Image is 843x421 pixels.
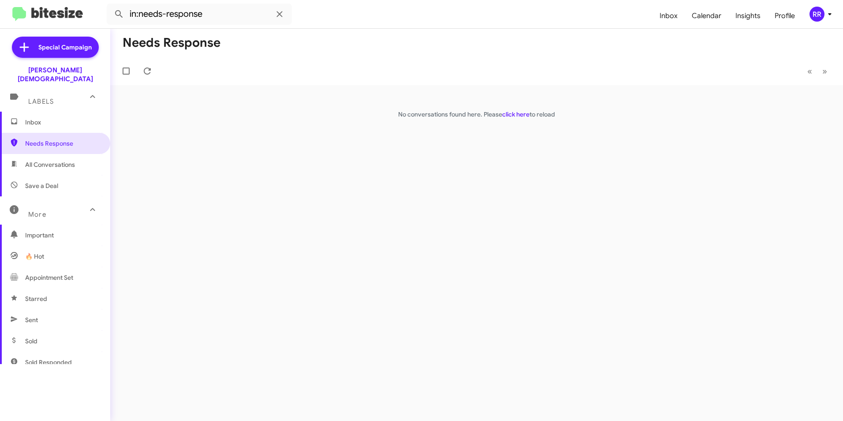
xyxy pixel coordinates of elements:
[25,160,75,169] span: All Conversations
[728,3,768,29] a: Insights
[25,337,37,346] span: Sold
[25,252,44,261] span: 🔥 Hot
[802,7,833,22] button: RR
[25,316,38,324] span: Sent
[822,66,827,77] span: »
[12,37,99,58] a: Special Campaign
[25,273,73,282] span: Appointment Set
[685,3,728,29] a: Calendar
[123,36,220,50] h1: Needs Response
[809,7,824,22] div: RR
[807,66,812,77] span: «
[25,231,100,240] span: Important
[25,118,100,127] span: Inbox
[502,110,530,118] a: click here
[768,3,802,29] a: Profile
[107,4,292,25] input: Search
[25,139,100,148] span: Needs Response
[25,294,47,303] span: Starred
[653,3,685,29] a: Inbox
[802,62,817,80] button: Previous
[38,43,92,52] span: Special Campaign
[802,62,832,80] nav: Page navigation example
[817,62,832,80] button: Next
[25,358,72,367] span: Sold Responded
[28,98,54,105] span: Labels
[25,181,58,190] span: Save a Deal
[110,110,843,119] p: No conversations found here. Please to reload
[28,210,46,218] span: More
